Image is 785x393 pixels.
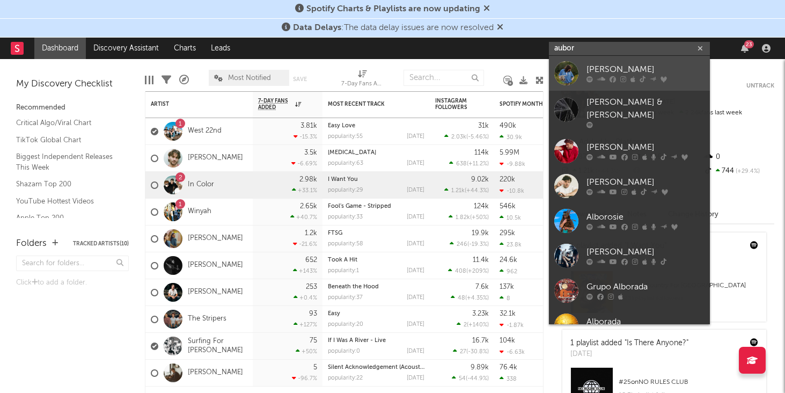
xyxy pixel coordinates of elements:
div: 962 [500,268,517,275]
div: If I Was A River - Live [328,338,424,344]
div: Beneath the Hood [328,284,424,290]
a: [PERSON_NAME] [549,238,710,273]
span: 54 [459,376,466,382]
a: If I Was A River - Live [328,338,386,344]
div: +33.1 % [292,187,317,194]
button: Save [293,76,307,82]
div: 93 [309,310,317,317]
a: West 22nd [188,127,222,136]
a: "Is There Anyone?" [625,339,688,347]
span: 1.21k [451,188,465,194]
div: 7.6k [475,283,489,290]
div: 32.1k [500,310,516,317]
div: [DATE] [407,241,424,247]
div: ( ) [444,133,489,140]
div: Instagram Followers [435,98,473,111]
div: [DATE] [407,161,424,166]
a: I Want You [328,177,358,183]
span: Dismiss [497,24,503,32]
div: popularity: 1 [328,268,359,274]
div: +0.4 % [294,294,317,301]
div: +143 % [293,267,317,274]
span: +44.3 % [466,188,487,194]
span: 1.82k [456,215,470,221]
a: Discovery Assistant [86,38,166,59]
span: Data Delays [293,24,341,32]
div: 1 playlist added [570,338,688,349]
div: popularity: 33 [328,214,363,220]
a: Critical Algo/Viral Chart [16,117,118,129]
div: [DATE] [570,349,688,360]
div: -6.69 % [291,160,317,167]
a: [PERSON_NAME] [188,368,243,377]
div: -15.3 % [294,133,317,140]
span: Dismiss [483,5,490,13]
div: Artist [151,101,231,107]
div: 652 [305,257,317,264]
div: 114k [474,149,489,156]
div: FTSG [328,230,424,236]
div: Click to add a folder. [16,276,129,289]
div: 7-Day Fans Added (7-Day Fans Added) [341,64,384,96]
a: YouTube Hottest Videos [16,195,118,207]
div: My Discovery Checklist [16,78,129,91]
div: [DATE] [407,214,424,220]
div: [PERSON_NAME] [586,63,705,76]
span: Spotify Charts & Playlists are now updating [306,5,480,13]
button: Tracked Artists(10) [73,241,129,246]
div: 30.9k [500,134,522,141]
span: 408 [455,268,466,274]
div: Most Recent Track [328,101,408,107]
div: [DATE] [407,187,424,193]
button: 23 [741,44,749,53]
div: 3.23k [472,310,489,317]
input: Search for folders... [16,256,129,271]
span: 2 [464,322,467,328]
div: 7-Day Fans Added (7-Day Fans Added) [341,78,384,91]
div: 9.02k [471,176,489,183]
div: A&R Pipeline [179,64,189,96]
span: 7-Day Fans Added [258,98,292,111]
a: [PERSON_NAME] [188,288,243,297]
div: popularity: 58 [328,241,363,247]
span: 638 [456,161,467,167]
div: [PERSON_NAME] & [PERSON_NAME] [586,96,705,122]
div: Alborada [586,316,705,329]
div: 76.4k [500,364,517,371]
a: Leads [203,38,238,59]
input: Search... [403,70,484,86]
div: -6.63k [500,348,525,355]
a: FTSG [328,230,342,236]
div: Filters [162,64,171,96]
div: [DATE] [407,348,424,354]
div: Edit Columns [145,64,153,96]
div: 24.6k [500,257,517,264]
div: 220k [500,176,515,183]
div: Silent Acknowledgement (Acoustic) [328,365,424,370]
div: -10.8k [500,187,524,194]
div: Alborosie [586,211,705,224]
a: Silent Acknowledgement (Acoustic) [328,365,427,370]
div: +127 % [294,321,317,328]
div: ( ) [448,267,489,274]
a: Alborosie [549,203,710,238]
a: [PERSON_NAME] [549,169,710,203]
a: [PERSON_NAME] [188,234,243,243]
div: 31k [478,122,489,129]
div: Easy Love [328,123,424,129]
div: 124k [474,203,489,210]
span: 27 [460,349,466,355]
div: [DATE] [407,295,424,301]
span: -30.8 % [468,349,487,355]
div: 490k [500,122,516,129]
span: +4.35 % [467,295,487,301]
div: Fool's Game - Stripped [328,203,424,209]
div: -9.88k [500,161,525,168]
span: Most Notified [228,75,271,82]
div: 2.98k [299,176,317,183]
a: [PERSON_NAME] [549,56,710,91]
a: Surfing For [PERSON_NAME] [188,337,247,355]
div: Easy [328,311,424,317]
a: Apple Top 200 [16,212,118,224]
a: The Stripers [188,315,226,324]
